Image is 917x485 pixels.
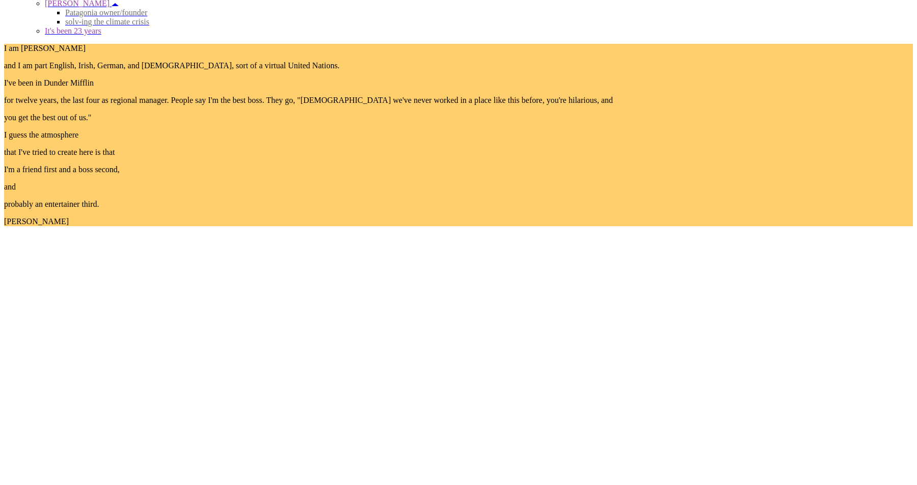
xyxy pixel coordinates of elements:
[65,8,913,17] a: Patagonia owner/founder
[4,148,913,157] p: that I've tried to create here is that
[4,78,913,88] p: I've been in Dunder Mifflin
[4,44,913,53] p: I am [PERSON_NAME]
[4,217,913,226] p: [PERSON_NAME]
[4,113,913,122] p: you get the best out of us."
[65,17,913,26] a: solv-ing the climate crisis
[4,61,913,70] p: and I am part English, Irish, German, and [DEMOGRAPHIC_DATA], sort of a virtual United Nations.
[45,26,101,35] span: It's been 23 years
[4,200,913,209] p: probably an entertainer third.
[4,96,913,105] p: for twelve years, the last four as regional manager. People say I'm the best boss. They go, "[DEM...
[4,130,913,140] p: I guess the atmosphere
[65,8,147,17] span: Patagonia owner/founder
[4,182,913,192] p: and
[45,26,913,36] a: It's been 23 years
[4,165,913,174] p: I'm a friend first and a boss second,
[65,17,149,26] span: solv-ing the climate crisis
